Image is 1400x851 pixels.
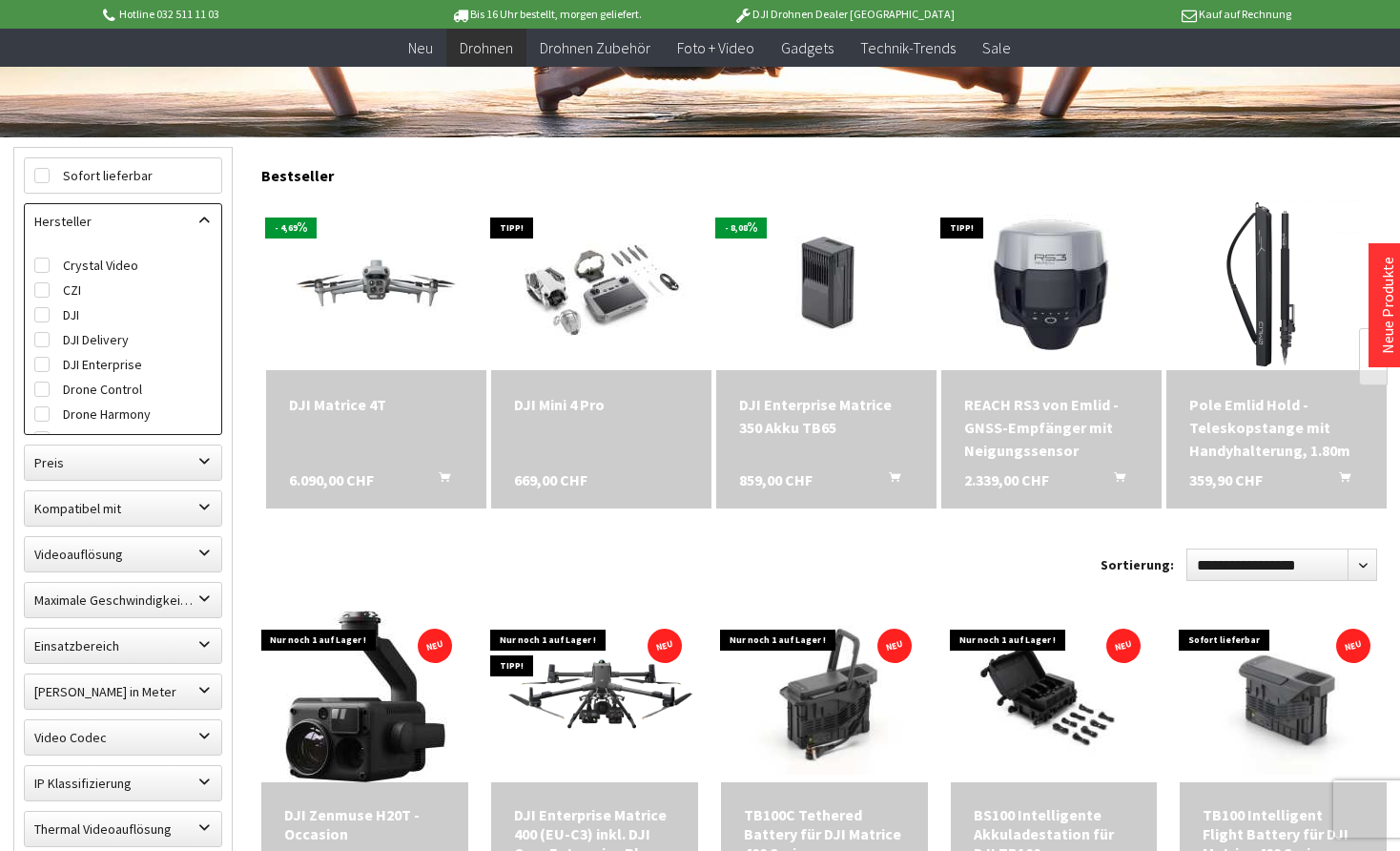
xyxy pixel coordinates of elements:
[526,29,664,68] a: Drohnen Zubehör
[969,29,1024,68] a: Sale
[1190,198,1362,370] img: Pole Emlid Hold - Teleskopstange mit Handyhalterung, 1.80m
[289,393,463,416] div: DJI Matrice 4T
[695,3,993,26] p: DJI Drohnen Dealer [GEOGRAPHIC_DATA]
[261,147,1387,195] div: Bestseller
[540,38,650,57] span: Drohnen Zubehör
[964,393,1139,462] div: REACH RS3 von Emlid - GNSS-Empfänger mit Neigungssensor
[965,198,1137,370] img: REACH RS3 von Emlid - GNSS-Empfänger mit Neigungssensor
[34,327,212,352] label: DJI Delivery
[99,3,397,26] p: Hotline 032 511 11 03
[34,426,212,451] label: EcoFlow
[34,377,212,402] label: Drone Control
[993,3,1290,26] p: Kauf auf Rechnung
[25,446,221,480] label: Preis
[279,611,451,782] img: DJI Zenmuse H20T - Occasion
[25,629,221,663] label: Einsatzbereich
[1091,468,1137,493] button: In den Warenkorb
[25,583,221,617] label: Maximale Geschwindigkeit in km/h
[1189,393,1364,462] a: Pole Emlid Hold - Teleskopstange mit Handyhalterung, 1.80m 359,90 CHF In den Warenkorb
[289,393,463,416] a: DJI Matrice 4T 6.090,00 CHF In den Warenkorb
[860,38,956,57] span: Technik-Trends
[982,38,1011,57] span: Sale
[460,38,513,57] span: Drohnen
[964,468,1049,491] span: 2.339,00 CHF
[266,222,486,346] img: DJI Matrice 4T
[395,29,446,68] a: Neu
[1316,468,1362,493] button: In den Warenkorb
[446,29,526,68] a: Drohnen
[721,618,928,775] img: TB100C Tethered Battery für DJI Matrice 400 Serie
[964,393,1139,462] a: REACH RS3 von Emlid - GNSS-Empfänger mit Neigungssensor 2.339,00 CHF In den Warenkorb
[866,468,912,493] button: In den Warenkorb
[1180,618,1387,775] img: TB100 Intelligent Flight Battery für DJI Matrice 400 Serie
[25,812,221,846] label: Thermal Videoauflösung
[284,805,445,843] div: DJI Zenmuse H20T - Occasion
[514,393,689,416] a: DJI Mini 4 Pro 669,00 CHF
[677,38,754,57] span: Foto + Video
[25,491,221,526] label: Kompatibel mit
[25,720,221,755] label: Video Codec
[408,38,433,57] span: Neu
[34,278,212,302] label: CZI
[768,29,847,68] a: Gadgets
[847,29,969,68] a: Technik-Trends
[289,468,374,491] span: 6.090,00 CHF
[739,393,914,439] div: DJI Enterprise Matrice 350 Akku TB65
[397,3,694,26] p: Bis 16 Uhr bestellt, morgen geliefert.
[514,393,689,416] div: DJI Mini 4 Pro
[1189,393,1364,462] div: Pole Emlid Hold - Teleskopstange mit Handyhalterung, 1.80m
[739,468,813,491] span: 859,00 CHF
[781,38,834,57] span: Gadgets
[951,618,1158,775] img: BS100 Intelligente Akkuladestation für DJI TB100
[34,352,212,377] label: DJI Enterprise
[34,402,212,426] label: Drone Harmony
[25,158,221,193] label: Sofort lieferbar
[1378,257,1397,354] a: Neue Produkte
[34,302,212,327] label: DJI
[664,29,768,68] a: Foto + Video
[1101,550,1174,580] label: Sortierung:
[284,805,445,843] a: DJI Zenmuse H20T - Occasion 4.000,00 CHF In den Warenkorb
[25,204,221,239] label: Hersteller
[1189,468,1263,491] span: 359,90 CHF
[514,468,587,491] span: 669,00 CHF
[739,393,914,439] a: DJI Enterprise Matrice 350 Akku TB65 859,00 CHF In den Warenkorb
[491,638,698,755] img: DJI Enterprise Matrice 400 (EU-C3) inkl. DJI Care Enterprise Plus
[25,537,221,571] label: Videoauflösung
[719,198,934,370] img: DJI Enterprise Matrice 350 Akku TB65
[34,253,212,278] label: Crystal Video
[494,198,709,370] img: DJI Mini 4 Pro
[25,675,221,709] label: Maximale Flughöhe in Meter
[25,766,221,800] label: IP Klassifizierung
[416,468,462,493] button: In den Warenkorb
